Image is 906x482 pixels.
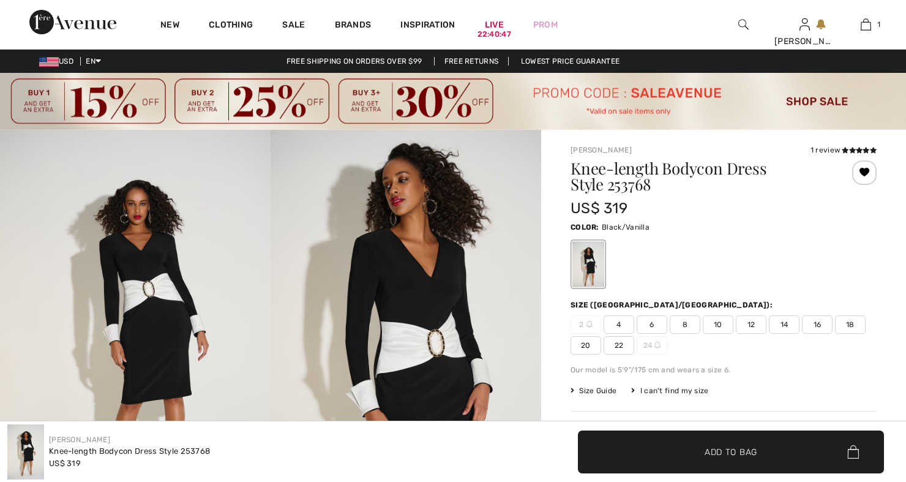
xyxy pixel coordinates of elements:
img: My Bag [861,17,871,32]
img: ring-m.svg [586,321,593,327]
div: 1 review [811,145,877,156]
span: EN [86,57,101,66]
a: Live22:40:47 [485,18,504,31]
span: Size Guide [571,385,616,396]
img: Knee-Length Bodycon Dress Style 253768 [7,424,44,480]
span: 14 [769,315,799,334]
a: Sale [282,20,305,32]
img: 1ère Avenue [29,10,116,34]
img: My Info [799,17,810,32]
a: Brands [335,20,372,32]
a: New [160,20,179,32]
a: 1 [836,17,896,32]
span: 1 [877,19,880,30]
div: Black/Vanilla [572,241,604,287]
span: 10 [703,315,733,334]
div: Size ([GEOGRAPHIC_DATA]/[GEOGRAPHIC_DATA]): [571,299,775,311]
h1: Knee-length Bodycon Dress Style 253768 [571,160,826,192]
span: Color: [571,223,599,232]
img: Bag.svg [847,445,859,459]
span: Add to Bag [705,445,757,458]
a: Prom [533,18,558,31]
a: Sign In [799,18,810,30]
a: [PERSON_NAME] [49,435,110,444]
span: 2 [571,315,601,334]
div: 22:40:47 [477,29,511,40]
img: ring-m.svg [654,342,661,348]
span: Black/Vanilla [602,223,650,232]
span: US$ 319 [49,459,81,468]
a: Lowest Price Guarantee [511,57,630,66]
span: 24 [637,336,667,355]
span: 6 [637,315,667,334]
span: 20 [571,336,601,355]
div: [PERSON_NAME] [774,35,834,48]
span: US$ 319 [571,200,627,217]
a: Free Returns [434,57,509,66]
span: 12 [736,315,766,334]
span: Inspiration [400,20,455,32]
span: 8 [670,315,700,334]
div: Knee-length Bodycon Dress Style 253768 [49,445,210,458]
img: search the website [738,17,749,32]
span: 18 [835,315,866,334]
span: 16 [802,315,833,334]
span: USD [39,57,78,66]
div: Our model is 5'9"/175 cm and wears a size 6. [571,364,877,375]
div: I can't find my size [631,385,708,396]
a: Free shipping on orders over $99 [277,57,432,66]
span: 22 [604,336,634,355]
span: 4 [604,315,634,334]
img: US Dollar [39,57,59,67]
a: Clothing [209,20,253,32]
a: [PERSON_NAME] [571,146,632,154]
button: Add to Bag [578,431,884,473]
